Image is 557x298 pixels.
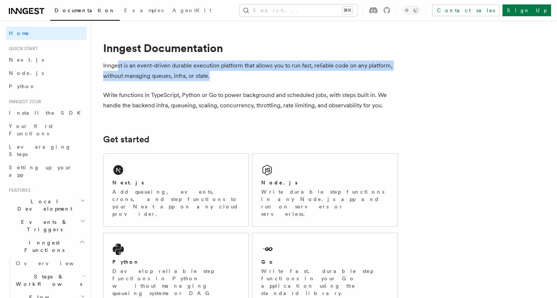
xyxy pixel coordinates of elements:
button: Search...⌘K [239,4,357,16]
span: Home [9,30,29,37]
a: Sign Up [502,4,551,16]
button: Events & Triggers [6,215,87,236]
span: Quick start [6,46,38,52]
a: Get started [103,134,149,145]
a: Home [6,27,87,40]
p: Write fast, durable step functions in your Go application using the standard library. [261,267,389,297]
span: Steps & Workflows [13,273,82,288]
p: Write functions in TypeScript, Python or Go to power background and scheduled jobs, with steps bu... [103,90,398,111]
span: Next.js [9,57,44,63]
a: Overview [13,257,87,270]
span: Documentation [55,7,115,13]
span: Install the SDK [9,110,85,116]
h2: Node.js [261,179,298,186]
h1: Inngest Documentation [103,41,398,55]
a: Examples [120,2,168,20]
a: Node.jsWrite durable step functions in any Node.js app and run on servers or serverless. [252,153,398,227]
button: Toggle dark mode [402,6,420,15]
span: Inngest tour [6,99,41,105]
h2: Python [112,258,140,266]
span: Events & Triggers [6,218,80,233]
button: Local Development [6,195,87,215]
p: Inngest is an event-driven durable execution platform that allows you to run fast, reliable code ... [103,60,398,81]
a: Next.js [6,53,87,66]
a: Contact sales [432,4,500,16]
span: Local Development [6,198,80,212]
span: AgentKit [172,7,211,13]
a: Python [6,80,87,93]
p: Add queueing, events, crons, and step functions to your Next app on any cloud provider. [112,188,240,218]
button: Steps & Workflows [13,270,87,291]
a: Leveraging Steps [6,140,87,161]
span: Overview [16,260,92,266]
a: Documentation [50,2,120,21]
h2: Next.js [112,179,144,186]
kbd: ⌘K [342,7,353,14]
span: Features [6,187,31,193]
span: Your first Functions [9,123,53,136]
a: Setting up your app [6,161,87,181]
a: Install the SDK [6,106,87,119]
span: Inngest Functions [6,239,80,254]
span: Examples [124,7,164,13]
span: Python [9,83,36,89]
a: AgentKit [168,2,216,20]
h2: Go [261,258,274,266]
button: Inngest Functions [6,236,87,257]
span: Setting up your app [9,164,72,178]
p: Write durable step functions in any Node.js app and run on servers or serverless. [261,188,389,218]
a: Node.js [6,66,87,80]
span: Leveraging Steps [9,144,71,157]
a: Your first Functions [6,119,87,140]
a: Next.jsAdd queueing, events, crons, and step functions to your Next app on any cloud provider. [103,153,249,227]
span: Node.js [9,70,44,76]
